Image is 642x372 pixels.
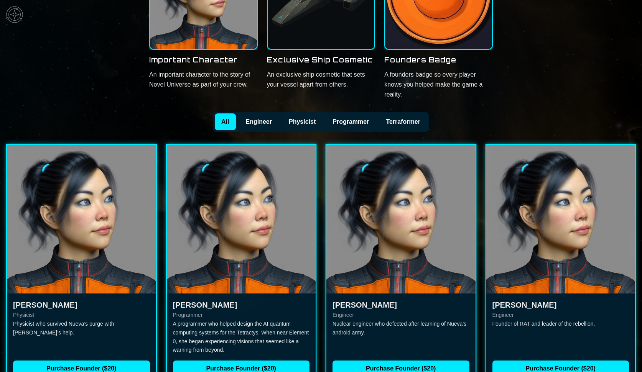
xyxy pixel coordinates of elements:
[326,113,376,130] button: Programmer
[333,300,469,310] h3: [PERSON_NAME]
[173,312,203,318] span: Programmer
[492,312,514,318] span: Engineer
[149,70,258,90] p: An important character to the story of Novel Universe as part of your crew.
[149,54,258,65] h3: Important Character
[492,320,595,328] p: Founder of RAT and leader of the rebellion.
[167,145,316,294] img: Hermione
[333,320,469,337] p: Nuclear engineer who defected after learning of Nueva’s android army.
[384,70,493,100] p: A founders badge so every player knows you helped make the game a reality.
[267,70,375,90] p: An exclusive ship cosmetic that sets your vessel apart from others.
[239,113,279,130] button: Engineer
[282,113,323,130] button: Physicist
[326,145,476,294] img: Holly
[333,312,354,318] span: Engineer
[13,312,34,318] span: Physicist
[173,300,310,310] h3: [PERSON_NAME]
[267,54,375,65] h3: Exclusive Ship Cosmetic
[13,320,150,337] p: Physicist who survived Nueva’s purge with [PERSON_NAME]’s help.
[13,300,150,310] h3: [PERSON_NAME]
[492,300,595,310] h3: [PERSON_NAME]
[7,145,156,294] img: Alan
[173,320,310,354] p: A programmer who helped design the AI quantum computing systems for the Tetractys. When near Elem...
[215,113,235,130] button: All
[384,54,493,65] h3: Founders Badge
[3,3,26,26] img: menu
[379,113,427,130] button: Terraformer
[486,145,635,294] img: Michael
